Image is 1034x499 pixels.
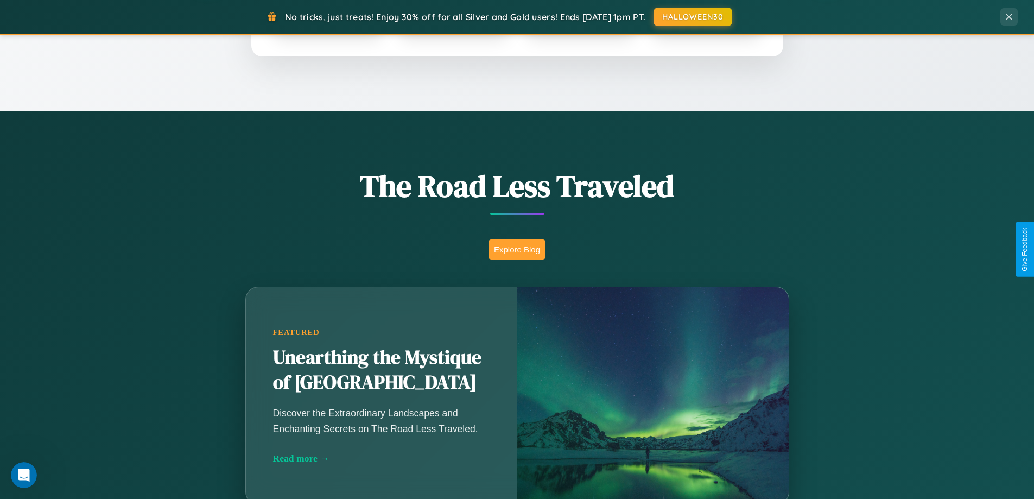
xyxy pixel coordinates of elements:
h1: The Road Less Traveled [192,165,843,207]
span: No tricks, just treats! Enjoy 30% off for all Silver and Gold users! Ends [DATE] 1pm PT. [285,11,645,22]
div: Give Feedback [1021,228,1029,271]
div: Featured [273,328,490,337]
button: HALLOWEEN30 [654,8,732,26]
iframe: Intercom live chat [11,462,37,488]
h2: Unearthing the Mystique of [GEOGRAPHIC_DATA] [273,345,490,395]
button: Explore Blog [489,239,545,260]
div: Read more → [273,453,490,464]
p: Discover the Extraordinary Landscapes and Enchanting Secrets on The Road Less Traveled. [273,406,490,436]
